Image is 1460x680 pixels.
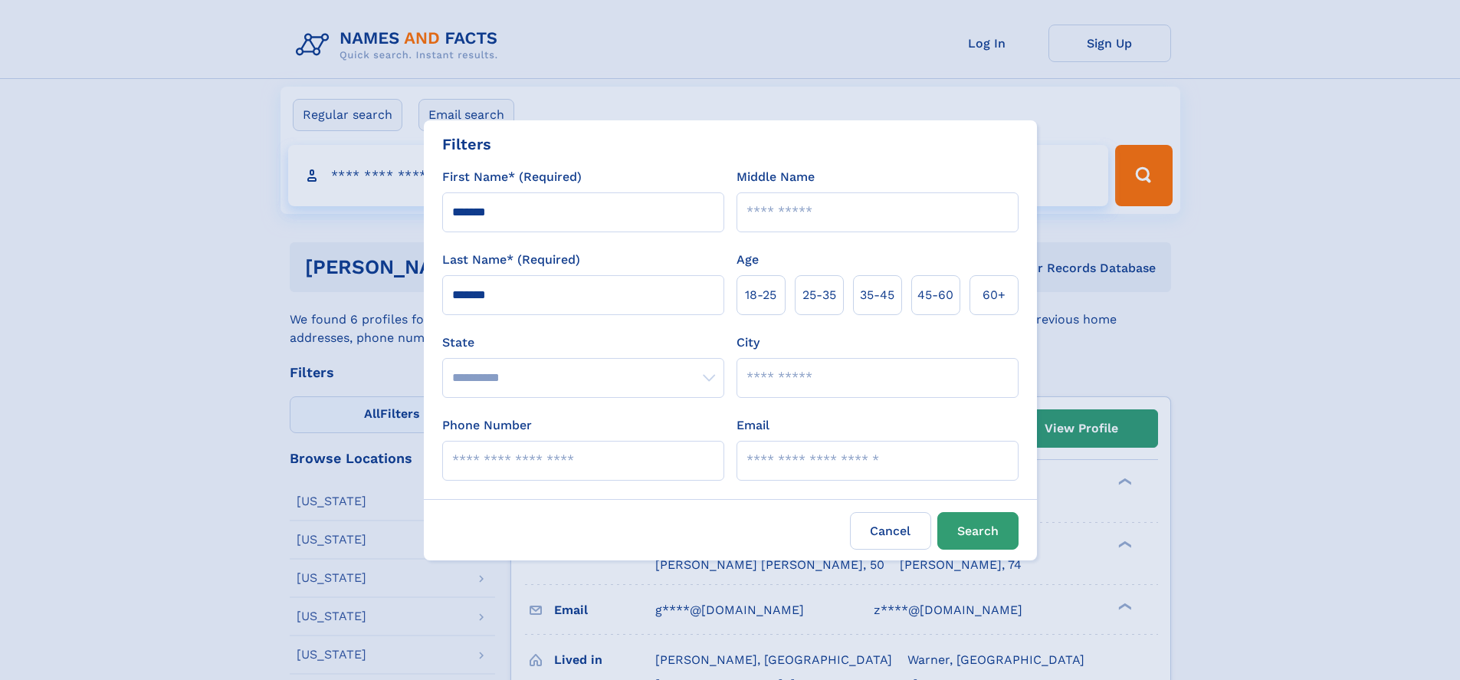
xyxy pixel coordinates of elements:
span: 18‑25 [745,286,776,304]
label: Email [737,416,769,435]
span: 45‑60 [917,286,953,304]
label: Middle Name [737,168,815,186]
label: Cancel [850,512,931,550]
label: Phone Number [442,416,532,435]
label: Last Name* (Required) [442,251,580,269]
label: First Name* (Required) [442,168,582,186]
label: State [442,333,724,352]
label: City [737,333,760,352]
span: 35‑45 [860,286,894,304]
label: Age [737,251,759,269]
span: 60+ [983,286,1006,304]
div: Filters [442,133,491,156]
span: 25‑35 [802,286,836,304]
button: Search [937,512,1019,550]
